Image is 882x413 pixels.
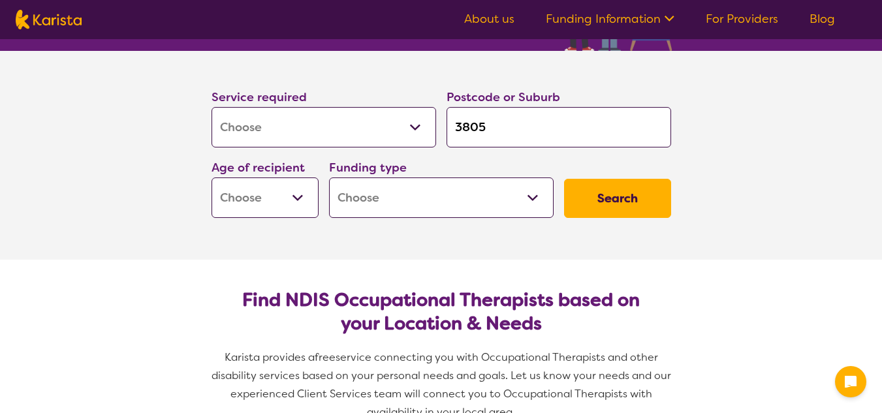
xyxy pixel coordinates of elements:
[225,350,315,364] span: Karista provides a
[315,350,336,364] span: free
[447,107,671,147] input: Type
[447,89,560,105] label: Postcode or Suburb
[16,10,82,29] img: Karista logo
[564,179,671,218] button: Search
[464,11,514,27] a: About us
[212,89,307,105] label: Service required
[212,160,305,176] label: Age of recipient
[329,160,407,176] label: Funding type
[706,11,778,27] a: For Providers
[222,288,661,335] h2: Find NDIS Occupational Therapists based on your Location & Needs
[546,11,674,27] a: Funding Information
[810,11,835,27] a: Blog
